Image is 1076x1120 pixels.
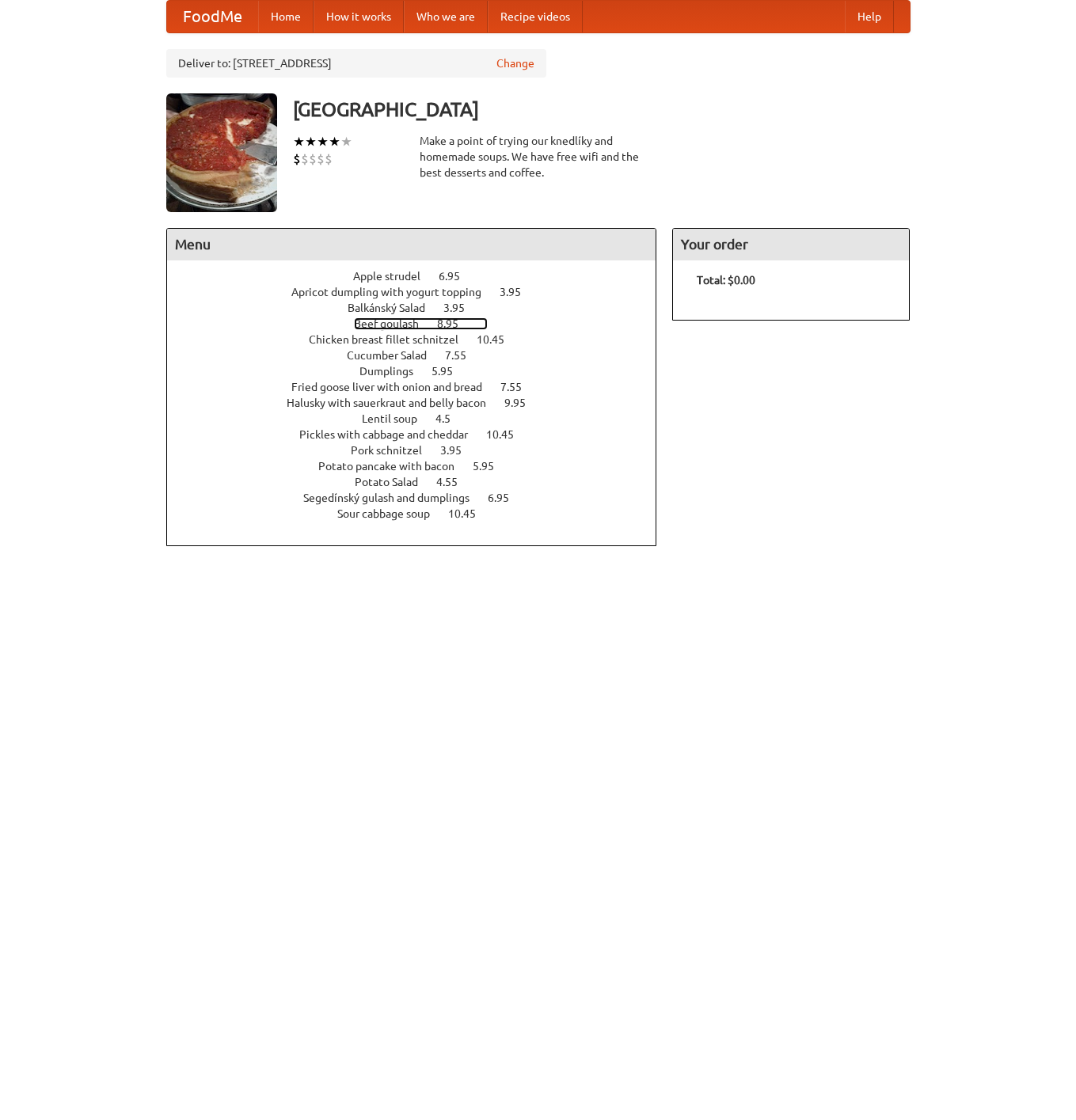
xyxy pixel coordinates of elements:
span: Balkánský Salad [348,302,441,314]
span: 10.45 [486,428,530,441]
b: Total: $0.00 [697,274,755,287]
div: Deliver to: [STREET_ADDRESS] [166,49,546,78]
span: Pork schnitzel [351,444,438,457]
span: Chicken breast fillet schnitzel [309,333,474,346]
span: 8.95 [437,317,474,330]
span: 5.95 [432,365,469,378]
li: $ [325,150,333,168]
span: Halusky with sauerkraut and belly bacon [287,397,502,409]
span: Apricot dumpling with yogurt topping [291,286,497,298]
span: Cucumber Salad [347,349,443,362]
h3: [GEOGRAPHIC_DATA] [293,93,911,125]
span: Lentil soup [362,412,433,425]
span: Apple strudel [353,270,436,283]
a: Sour cabbage soup 10.45 [337,507,505,520]
span: 7.55 [500,381,538,393]
span: Pickles with cabbage and cheddar [299,428,484,441]
li: ★ [305,133,317,150]
a: Lentil soup 4.5 [362,412,480,425]
span: 6.95 [439,270,476,283]
span: 6.95 [488,492,525,504]
span: Segedínský gulash and dumplings [303,492,485,504]
li: $ [317,150,325,168]
li: $ [309,150,317,168]
h4: Your order [673,229,909,260]
a: Help [845,1,894,32]
span: 7.55 [445,349,482,362]
img: angular.jpg [166,93,277,212]
a: Who we are [404,1,488,32]
a: Change [496,55,534,71]
li: ★ [317,133,329,150]
a: Home [258,1,314,32]
span: 4.55 [436,476,473,488]
span: Potato Salad [355,476,434,488]
a: Chicken breast fillet schnitzel 10.45 [309,333,534,346]
a: Dumplings 5.95 [359,365,482,378]
span: 4.5 [435,412,466,425]
span: Fried goose liver with onion and bread [291,381,498,393]
li: ★ [293,133,305,150]
span: Dumplings [359,365,429,378]
a: Fried goose liver with onion and bread 7.55 [291,381,551,393]
a: Balkánský Salad 3.95 [348,302,494,314]
span: 3.95 [440,444,477,457]
a: Segedínský gulash and dumplings 6.95 [303,492,538,504]
a: Apple strudel 6.95 [353,270,489,283]
a: Cucumber Salad 7.55 [347,349,496,362]
li: $ [293,150,301,168]
h4: Menu [167,229,656,260]
span: Beef goulash [354,317,435,330]
a: Potato Salad 4.55 [355,476,487,488]
a: Beef goulash 8.95 [354,317,488,330]
li: ★ [340,133,352,150]
div: Make a point of trying our knedlíky and homemade soups. We have free wifi and the best desserts a... [420,133,657,180]
a: Pickles with cabbage and cheddar 10.45 [299,428,543,441]
span: 9.95 [504,397,542,409]
span: 5.95 [473,460,510,473]
span: Potato pancake with bacon [318,460,470,473]
span: 3.95 [500,286,537,298]
span: 3.95 [443,302,481,314]
a: Halusky with sauerkraut and belly bacon 9.95 [287,397,555,409]
span: Sour cabbage soup [337,507,446,520]
span: 10.45 [448,507,492,520]
a: Apricot dumpling with yogurt topping 3.95 [291,286,550,298]
a: Pork schnitzel 3.95 [351,444,491,457]
li: $ [301,150,309,168]
a: Recipe videos [488,1,583,32]
a: How it works [314,1,404,32]
span: 10.45 [477,333,520,346]
a: Potato pancake with bacon 5.95 [318,460,523,473]
a: FoodMe [167,1,258,32]
li: ★ [329,133,340,150]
